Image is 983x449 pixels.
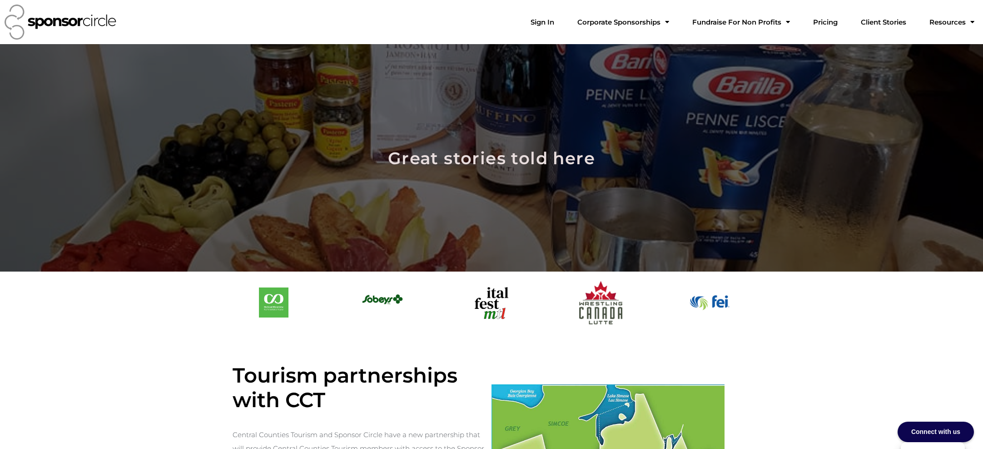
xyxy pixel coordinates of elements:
h2: Great stories told here [27,146,956,171]
div: Connect with us [898,422,974,442]
a: Corporate SponsorshipsMenu Toggle [570,13,676,31]
a: Sign In [523,13,561,31]
nav: Menu [523,13,982,31]
a: Pricing [806,13,845,31]
a: Fundraise For Non ProfitsMenu Toggle [685,13,797,31]
img: Italfest Montreal [469,282,514,323]
a: Resources [922,13,982,31]
a: Client Stories [854,13,913,31]
h4: Tourism partnerships with CCT [233,363,491,412]
img: Sponsor Circle logo [5,5,116,40]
